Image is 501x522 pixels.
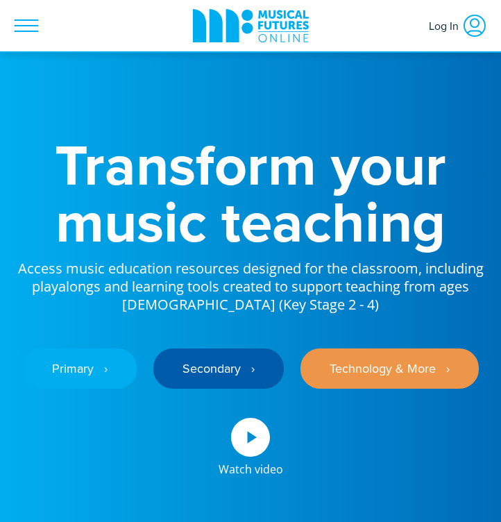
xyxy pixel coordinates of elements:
[219,457,283,475] div: Watch video
[300,348,479,389] a: Technology & More ‎‏‏‎ ‎ ›
[14,136,487,250] h1: Transform your music teaching
[429,13,462,38] span: Log In
[422,6,494,45] a: Log In
[153,348,284,389] a: Secondary ‎‏‏‎ ‎ ›
[23,348,137,389] a: Primary ‎‏‏‎ ‎ ›
[14,250,487,314] p: Access music education resources designed for the classroom, including playalongs and learning to...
